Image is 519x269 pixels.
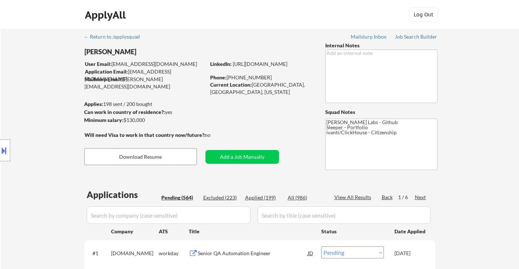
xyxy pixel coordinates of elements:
div: Pending (564) [161,194,198,201]
div: [EMAIL_ADDRESS][DOMAIN_NAME] [85,60,205,68]
div: Next [415,194,426,201]
div: [GEOGRAPHIC_DATA], [GEOGRAPHIC_DATA], [US_STATE] [210,81,313,95]
div: Squad Notes [325,108,437,116]
div: no [205,131,225,139]
div: ATS [159,228,189,235]
div: Applied (199) [245,194,282,201]
div: ← Return to /applysquad [84,34,147,39]
div: workday [159,250,189,257]
div: $130,000 [84,116,205,124]
div: [PERSON_NAME] [84,47,234,56]
div: Date Applied [394,228,426,235]
a: Mailslurp Inbox [351,34,387,41]
strong: Phone: [210,74,227,80]
div: [DOMAIN_NAME] [111,250,159,257]
input: Search by company (case sensitive) [87,206,251,224]
div: Title [189,228,314,235]
div: Back [382,194,393,201]
div: Status [321,225,384,238]
div: Excluded (223) [203,194,240,201]
div: [PERSON_NAME][EMAIL_ADDRESS][DOMAIN_NAME] [84,76,205,90]
div: 198 sent / 200 bought [84,100,205,108]
div: [PHONE_NUMBER] [210,74,313,81]
div: Mailslurp Inbox [351,34,387,39]
div: Company [111,228,159,235]
div: 1 / 6 [398,194,415,201]
div: Job Search Builder [395,34,437,39]
div: View All Results [334,194,373,201]
a: Job Search Builder [395,34,437,41]
div: Internal Notes [325,42,437,49]
div: All (986) [288,194,324,201]
div: yes [84,108,203,116]
strong: Current Location: [210,82,252,88]
div: [DATE] [394,250,426,257]
a: ← Return to /applysquad [84,34,147,41]
button: Add a Job Manually [205,150,279,164]
div: ApplyAll [85,9,128,21]
input: Search by title (case sensitive) [257,206,430,224]
strong: Will need Visa to work in that country now/future?: [84,132,206,138]
button: Log Out [409,7,438,22]
button: Download Resume [84,149,197,165]
div: [EMAIL_ADDRESS][DOMAIN_NAME] [85,68,205,82]
div: JD [307,246,314,260]
a: [URL][DOMAIN_NAME] [233,61,287,67]
div: Senior QA Automation Engineer [198,250,308,257]
strong: LinkedIn: [210,61,232,67]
